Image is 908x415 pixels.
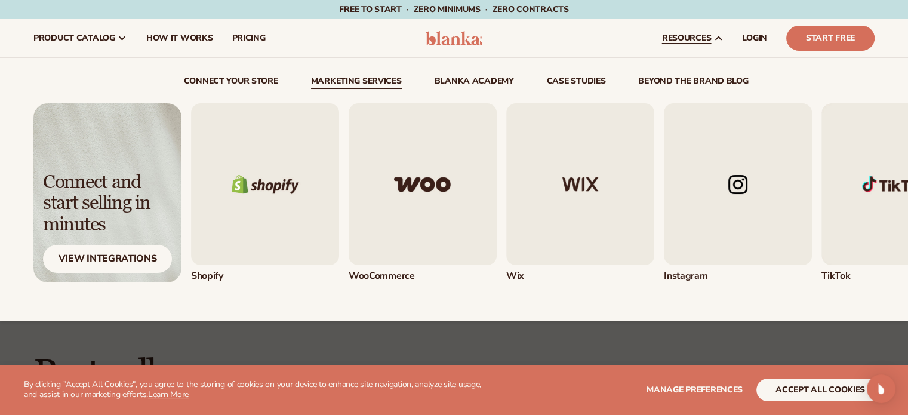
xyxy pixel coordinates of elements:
[349,103,497,282] div: 2 / 5
[506,103,654,282] a: Wix logo. Wix
[311,77,402,89] a: Marketing services
[435,77,514,89] a: Blanka Academy
[24,380,495,400] p: By clicking "Accept All Cookies", you agree to the storing of cookies on your device to enhance s...
[547,77,606,89] a: case studies
[664,103,812,282] a: Instagram logo. Instagram
[647,379,743,401] button: Manage preferences
[191,103,339,265] img: Shopify logo.
[339,4,568,15] span: Free to start · ZERO minimums · ZERO contracts
[647,384,743,395] span: Manage preferences
[184,77,278,89] a: connect your store
[191,103,339,282] div: 1 / 5
[664,270,812,282] div: Instagram
[786,26,875,51] a: Start Free
[137,19,223,57] a: How It Works
[506,103,654,282] div: 3 / 5
[43,172,172,235] div: Connect and start selling in minutes
[24,19,137,57] a: product catalog
[33,33,115,43] span: product catalog
[349,103,497,282] a: Woo commerce logo. WooCommerce
[652,19,732,57] a: resources
[43,245,172,273] div: View Integrations
[191,103,339,282] a: Shopify logo. Shopify
[742,33,767,43] span: LOGIN
[349,103,497,265] img: Woo commerce logo.
[33,103,181,282] img: Light background with shadow.
[232,33,265,43] span: pricing
[146,33,213,43] span: How It Works
[222,19,275,57] a: pricing
[33,103,181,282] a: Light background with shadow. Connect and start selling in minutes View Integrations
[638,77,748,89] a: beyond the brand blog
[664,103,812,265] img: Instagram logo.
[732,19,777,57] a: LOGIN
[148,389,189,400] a: Learn More
[506,103,654,265] img: Wix logo.
[664,103,812,282] div: 4 / 5
[349,270,497,282] div: WooCommerce
[506,270,654,282] div: Wix
[756,379,884,401] button: accept all cookies
[191,270,339,282] div: Shopify
[662,33,711,43] span: resources
[867,374,895,403] div: Open Intercom Messenger
[426,31,482,45] img: logo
